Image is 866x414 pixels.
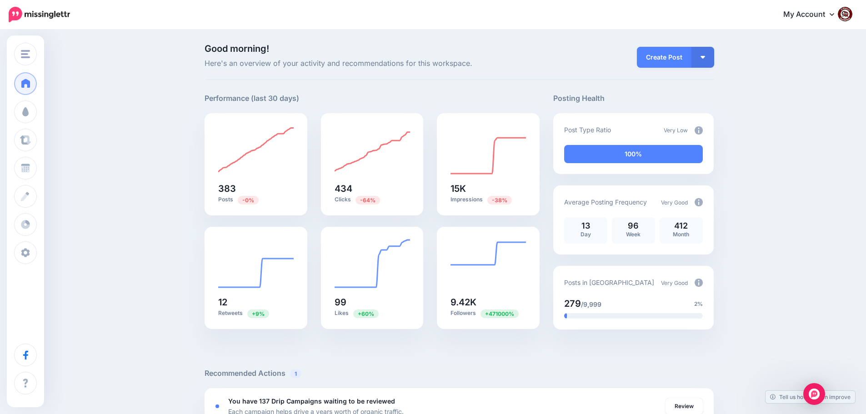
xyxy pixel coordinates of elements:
span: Here's an overview of your activity and recommendations for this workspace. [205,58,540,70]
span: Very Low [664,127,688,134]
div: Open Intercom Messenger [803,383,825,405]
span: Good morning! [205,43,269,54]
p: Impressions [451,195,526,204]
span: Previous period: 2 [481,309,519,318]
span: Month [673,231,689,238]
img: info-circle-grey.png [695,126,703,135]
span: /9,999 [581,300,601,308]
div: <div class='status-dot small red margin-right'></div>Error [215,404,219,408]
a: Tell us how we can improve [766,391,855,403]
span: 2% [694,299,703,309]
p: Posts [218,195,294,204]
span: Week [626,231,641,238]
span: Previous period: 11 [247,309,269,318]
h5: Posting Health [553,93,714,104]
h5: Recommended Actions [205,368,714,379]
p: Retweets [218,309,294,318]
p: Likes [335,309,410,318]
p: Posts in [GEOGRAPHIC_DATA] [564,277,654,288]
span: Previous period: 1.2K [355,196,380,205]
p: Followers [451,309,526,318]
span: Very Good [661,199,688,206]
p: Post Type Ratio [564,125,611,135]
a: Create Post [637,47,691,68]
p: Clicks [335,195,410,204]
div: 2% of your posts in the last 30 days have been from Drip Campaigns [564,313,567,319]
h5: 15K [451,184,526,193]
img: Missinglettr [9,7,70,22]
img: menu.png [21,50,30,58]
h5: 9.42K [451,298,526,307]
div: 100% of your posts in the last 30 days have been from Drip Campaigns [564,145,703,163]
h5: Performance (last 30 days) [205,93,299,104]
span: 279 [564,298,581,309]
span: 1 [290,369,301,378]
p: 412 [664,222,698,230]
h5: 434 [335,184,410,193]
h5: 383 [218,184,294,193]
span: Previous period: 62 [353,309,379,318]
img: info-circle-grey.png [695,279,703,287]
h5: 99 [335,298,410,307]
span: Day [581,231,591,238]
b: You have 137 Drip Campaigns waiting to be reviewed [228,397,395,405]
p: 96 [616,222,651,230]
a: My Account [774,4,852,26]
span: Previous period: 384 [238,196,259,205]
p: 13 [569,222,603,230]
span: Previous period: 24.4K [487,196,512,205]
img: info-circle-grey.png [695,198,703,206]
span: Very Good [661,279,688,286]
img: arrow-down-white.png [701,56,705,59]
h5: 12 [218,298,294,307]
p: Average Posting Frequency [564,197,647,207]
